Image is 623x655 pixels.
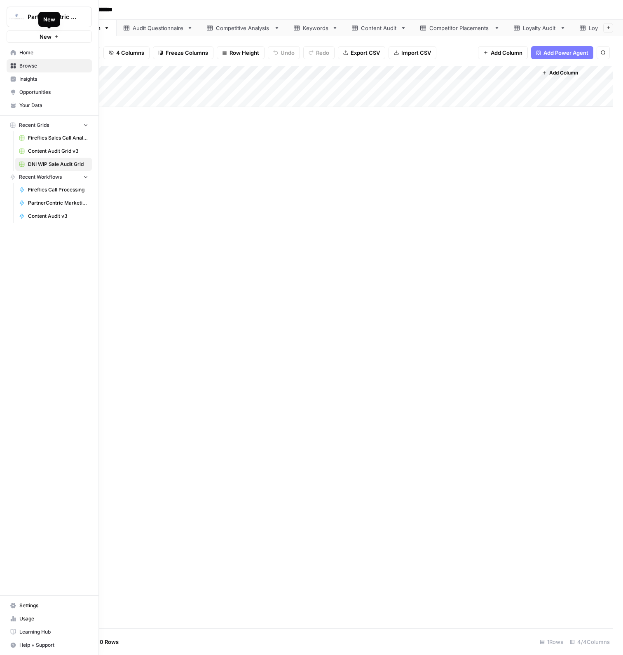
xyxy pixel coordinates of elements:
[316,49,329,57] span: Redo
[429,24,491,32] div: Competitor Placements
[230,49,259,57] span: Row Height
[7,46,92,59] a: Home
[19,121,49,129] span: Recent Grids
[19,628,88,636] span: Learning Hub
[103,46,150,59] button: 4 Columns
[338,46,385,59] button: Export CSV
[19,102,88,109] span: Your Data
[491,49,522,57] span: Add Column
[28,134,88,142] span: Fireflies Sales Call Analysis
[7,72,92,86] a: Insights
[567,635,613,648] div: 4/4 Columns
[7,171,92,183] button: Recent Workflows
[543,49,588,57] span: Add Power Agent
[166,49,208,57] span: Freeze Columns
[303,46,335,59] button: Redo
[7,625,92,639] a: Learning Hub
[15,131,92,145] a: Fireflies Sales Call Analysis
[28,212,88,220] span: Content Audit v3
[15,210,92,223] a: Content Audit v3
[361,24,397,32] div: Content Audit
[153,46,213,59] button: Freeze Columns
[268,46,300,59] button: Undo
[7,86,92,99] a: Opportunities
[19,602,88,609] span: Settings
[536,635,567,648] div: 1 Rows
[15,158,92,171] a: DNI WIP Sale Audit Grid
[117,20,200,36] a: Audit Questionnaire
[7,99,92,112] a: Your Data
[7,7,92,27] button: Workspace: PartnerCentric Sales Tools
[15,183,92,196] a: Fireflies Call Processing
[28,186,88,193] span: Fireflies Call Processing
[478,46,528,59] button: Add Column
[28,13,77,21] span: PartnerCentric Sales Tools
[7,599,92,612] a: Settings
[19,89,88,96] span: Opportunities
[19,173,62,181] span: Recent Workflows
[19,75,88,83] span: Insights
[7,639,92,652] button: Help + Support
[389,46,436,59] button: Import CSV
[287,20,345,36] a: Keywords
[345,20,413,36] a: Content Audit
[217,46,265,59] button: Row Height
[200,20,287,36] a: Competitive Analysis
[7,612,92,625] a: Usage
[303,24,329,32] div: Keywords
[539,68,581,78] button: Add Column
[133,24,184,32] div: Audit Questionnaire
[28,199,88,207] span: PartnerCentric Marketing Report Agent
[28,147,88,155] span: Content Audit Grid v3
[15,196,92,210] a: PartnerCentric Marketing Report Agent
[116,49,144,57] span: 4 Columns
[531,46,593,59] button: Add Power Agent
[7,59,92,72] a: Browse
[40,33,52,41] span: New
[19,615,88,622] span: Usage
[216,24,271,32] div: Competitive Analysis
[401,49,431,57] span: Import CSV
[28,161,88,168] span: DNI WIP Sale Audit Grid
[413,20,507,36] a: Competitor Placements
[86,638,119,646] span: Add 10 Rows
[351,49,380,57] span: Export CSV
[9,9,24,24] img: PartnerCentric Sales Tools Logo
[507,20,573,36] a: Loyalty Audit
[7,30,92,43] button: New
[19,641,88,649] span: Help + Support
[15,145,92,158] a: Content Audit Grid v3
[549,69,578,77] span: Add Column
[523,24,557,32] div: Loyalty Audit
[19,62,88,70] span: Browse
[7,119,92,131] button: Recent Grids
[19,49,88,56] span: Home
[281,49,295,57] span: Undo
